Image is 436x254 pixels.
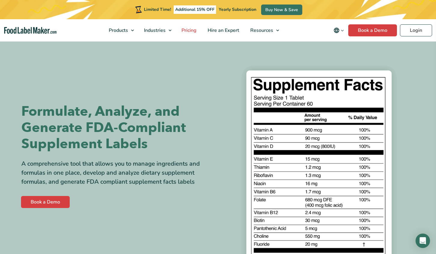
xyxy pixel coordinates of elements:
[348,24,397,36] a: Book a Demo
[248,27,274,34] span: Resources
[103,19,137,41] a: Products
[400,24,432,36] a: Login
[202,19,243,41] a: Hire an Expert
[261,5,302,15] a: Buy Now & Save
[4,27,56,34] a: Food Label Maker homepage
[21,196,70,208] a: Book a Demo
[416,234,430,248] div: Open Intercom Messenger
[142,27,166,34] span: Industries
[21,159,214,186] div: A comprehensive tool that allows you to manage ingredients and formulas in one place, develop and...
[144,7,171,12] span: Limited Time!
[21,103,214,152] h1: Formulate, Analyze, and Generate FDA-Compliant Supplement Labels
[180,27,197,34] span: Pricing
[174,5,216,14] span: Additional 15% OFF
[245,19,282,41] a: Resources
[139,19,175,41] a: Industries
[107,27,129,34] span: Products
[329,24,348,36] button: Change language
[219,7,256,12] span: Yearly Subscription
[176,19,201,41] a: Pricing
[206,27,240,34] span: Hire an Expert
